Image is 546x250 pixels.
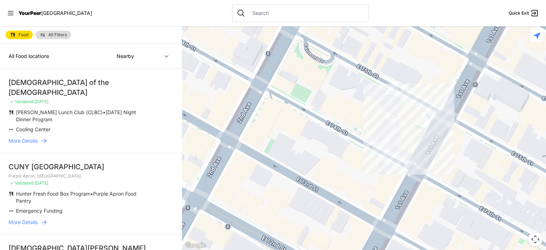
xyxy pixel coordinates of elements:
[90,191,93,197] span: •
[528,232,542,246] button: Map camera controls
[10,180,33,186] span: ✓ Validated
[9,162,173,172] div: CUNY [GEOGRAPHIC_DATA]
[16,208,63,214] span: Emergency Funding
[16,109,103,115] span: [PERSON_NAME] Lunch Club (CLBC)
[41,10,92,16] span: [GEOGRAPHIC_DATA]
[34,180,48,186] span: [DATE]
[18,10,41,16] span: YourPeer
[9,53,49,59] span: All Food locations
[509,10,529,16] span: Quick Exit
[34,99,48,104] span: [DATE]
[9,219,173,226] a: More Details
[18,33,28,37] span: Food
[16,191,90,197] span: Hunter Fresh Food Box Program
[248,10,364,17] input: Search
[509,9,539,17] a: Quick Exit
[9,137,38,144] span: More Details
[184,241,207,250] a: Open this area in Google Maps (opens a new window)
[16,126,50,132] span: Cooling Center
[36,31,71,39] a: All Filters
[48,33,67,37] span: All Filters
[103,109,106,115] span: •
[9,219,38,226] span: More Details
[9,78,173,97] div: [DEMOGRAPHIC_DATA] of the [DEMOGRAPHIC_DATA]
[6,31,33,39] a: Food
[9,173,173,179] p: Purple Apron, [GEOGRAPHIC_DATA].
[184,241,207,250] img: Google
[9,137,173,144] a: More Details
[18,11,92,15] a: YourPeer[GEOGRAPHIC_DATA]
[10,99,33,104] span: ✓ Validated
